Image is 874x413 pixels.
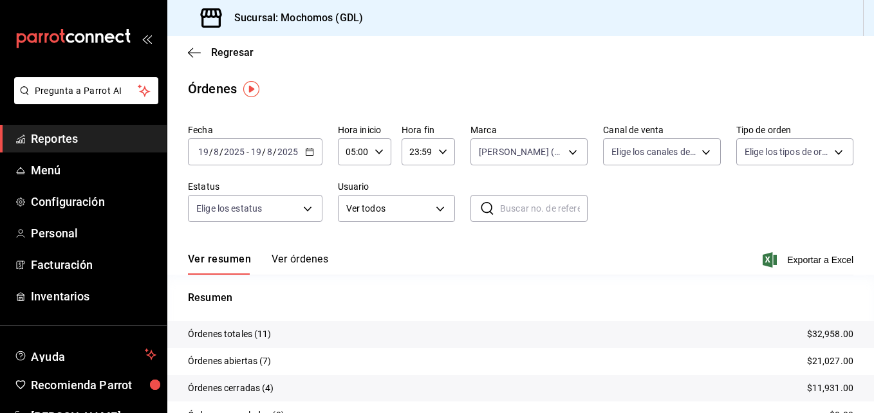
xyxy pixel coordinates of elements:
[243,81,259,97] img: Tooltip marker
[188,46,254,59] button: Regresar
[142,33,152,44] button: open_drawer_menu
[338,182,455,191] label: Usuario
[31,193,156,210] span: Configuración
[209,147,213,157] span: /
[31,256,156,273] span: Facturación
[31,288,156,305] span: Inventarios
[31,376,156,394] span: Recomienda Parrot
[266,147,273,157] input: --
[273,147,277,157] span: /
[31,225,156,242] span: Personal
[338,125,391,134] label: Hora inicio
[807,354,853,368] p: $21,027.00
[211,46,254,59] span: Regresar
[198,147,209,157] input: --
[807,327,853,341] p: $32,958.00
[14,77,158,104] button: Pregunta a Parrot AI
[346,202,431,216] span: Ver todos
[603,125,720,134] label: Canal de venta
[188,354,272,368] p: Órdenes abiertas (7)
[188,381,274,395] p: Órdenes cerradas (4)
[219,147,223,157] span: /
[500,196,588,221] input: Buscar no. de referencia
[31,161,156,179] span: Menú
[188,182,322,191] label: Estatus
[611,145,696,158] span: Elige los canales de venta
[479,145,564,158] span: [PERSON_NAME] (GDL)
[223,147,245,157] input: ----
[35,84,138,98] span: Pregunta a Parrot AI
[31,347,140,362] span: Ayuda
[188,290,853,306] p: Resumen
[272,253,328,275] button: Ver órdenes
[188,253,251,275] button: Ver resumen
[188,327,272,341] p: Órdenes totales (11)
[277,147,299,157] input: ----
[402,125,455,134] label: Hora fin
[213,147,219,157] input: --
[246,147,249,157] span: -
[188,253,328,275] div: navigation tabs
[745,145,830,158] span: Elige los tipos de orden
[765,252,853,268] button: Exportar a Excel
[9,93,158,107] a: Pregunta a Parrot AI
[188,125,322,134] label: Fecha
[196,202,262,215] span: Elige los estatus
[250,147,262,157] input: --
[807,381,853,395] p: $11,931.00
[736,125,853,134] label: Tipo de orden
[31,130,156,147] span: Reportes
[188,79,237,98] div: Órdenes
[470,125,588,134] label: Marca
[224,10,363,26] h3: Sucursal: Mochomos (GDL)
[262,147,266,157] span: /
